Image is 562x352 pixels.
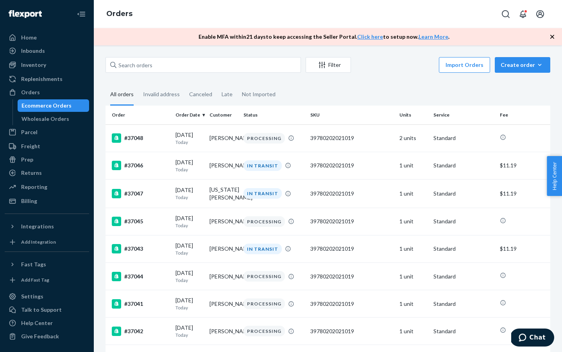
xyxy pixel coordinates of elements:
[497,106,550,124] th: Fee
[501,61,544,69] div: Create order
[112,133,169,143] div: #37048
[21,102,72,110] div: Ecommerce Orders
[206,290,240,318] td: [PERSON_NAME]
[5,126,89,138] a: Parcel
[21,115,69,123] div: Wholesale Orders
[175,194,203,201] p: Today
[21,128,38,136] div: Parcel
[396,124,430,152] td: 2 units
[433,273,494,280] p: Standard
[433,162,494,169] p: Standard
[18,99,89,112] a: Ecommerce Orders
[21,47,45,55] div: Inbounds
[5,86,89,99] a: Orders
[5,258,89,271] button: Fast Tags
[433,300,494,308] p: Standard
[21,88,40,96] div: Orders
[243,188,282,199] div: IN TRANSIT
[21,260,46,268] div: Fast Tags
[511,329,554,348] iframe: Opens a widget where you can chat to one of our agents
[175,139,203,145] p: Today
[21,319,53,327] div: Help Center
[310,134,393,142] div: 39780202021019
[5,220,89,233] button: Integrations
[310,327,393,335] div: 39780202021019
[433,327,494,335] p: Standard
[5,140,89,153] a: Freight
[310,245,393,253] div: 39780202021019
[175,131,203,145] div: [DATE]
[5,317,89,329] a: Help Center
[206,179,240,208] td: [US_STATE][PERSON_NAME]
[243,216,285,227] div: PROCESSING
[243,244,282,254] div: IN TRANSIT
[357,33,383,40] a: Click here
[306,57,351,73] button: Filter
[310,300,393,308] div: 39780202021019
[209,111,237,118] div: Customer
[106,106,172,124] th: Order
[439,57,490,73] button: Import Orders
[175,304,203,311] p: Today
[206,318,240,345] td: [PERSON_NAME]
[242,84,276,104] div: Not Imported
[310,190,393,198] div: 39780202021019
[112,244,169,253] div: #37043
[21,142,40,150] div: Freight
[9,10,42,18] img: Flexport logo
[433,245,494,253] p: Standard
[5,45,89,57] a: Inbounds
[433,134,494,142] p: Standard
[547,156,562,196] button: Help Center
[396,318,430,345] td: 1 unit
[5,195,89,207] a: Billing
[433,217,494,225] p: Standard
[497,152,550,179] td: $11.19
[175,324,203,338] div: [DATE]
[21,223,54,230] div: Integrations
[433,190,494,198] p: Standard
[106,57,301,73] input: Search orders
[310,273,393,280] div: 39780202021019
[396,152,430,179] td: 1 unit
[206,124,240,152] td: [PERSON_NAME]
[112,272,169,281] div: #37044
[206,152,240,179] td: [PERSON_NAME]
[175,277,203,284] p: Today
[175,186,203,201] div: [DATE]
[5,274,89,286] a: Add Fast Tag
[5,236,89,248] a: Add Integration
[21,293,43,300] div: Settings
[21,183,47,191] div: Reporting
[206,208,240,235] td: [PERSON_NAME]
[189,84,212,104] div: Canceled
[175,242,203,256] div: [DATE]
[175,222,203,229] p: Today
[5,304,89,316] button: Talk to Support
[5,290,89,303] a: Settings
[396,235,430,262] td: 1 unit
[396,290,430,318] td: 1 unit
[21,239,56,245] div: Add Integration
[240,106,307,124] th: Status
[199,33,449,41] p: Enable MFA within 21 days to keep accessing the Seller Portal. to setup now. .
[21,277,49,283] div: Add Fast Tag
[21,306,62,314] div: Talk to Support
[515,6,531,22] button: Open notifications
[307,106,396,124] th: SKU
[21,34,37,41] div: Home
[175,166,203,173] p: Today
[175,269,203,284] div: [DATE]
[5,167,89,179] a: Returns
[497,179,550,208] td: $11.19
[532,6,548,22] button: Open account menu
[73,6,89,22] button: Close Navigation
[396,179,430,208] td: 1 unit
[498,6,514,22] button: Open Search Box
[21,156,33,163] div: Prep
[175,214,203,229] div: [DATE]
[18,113,89,125] a: Wholesale Orders
[5,181,89,193] a: Reporting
